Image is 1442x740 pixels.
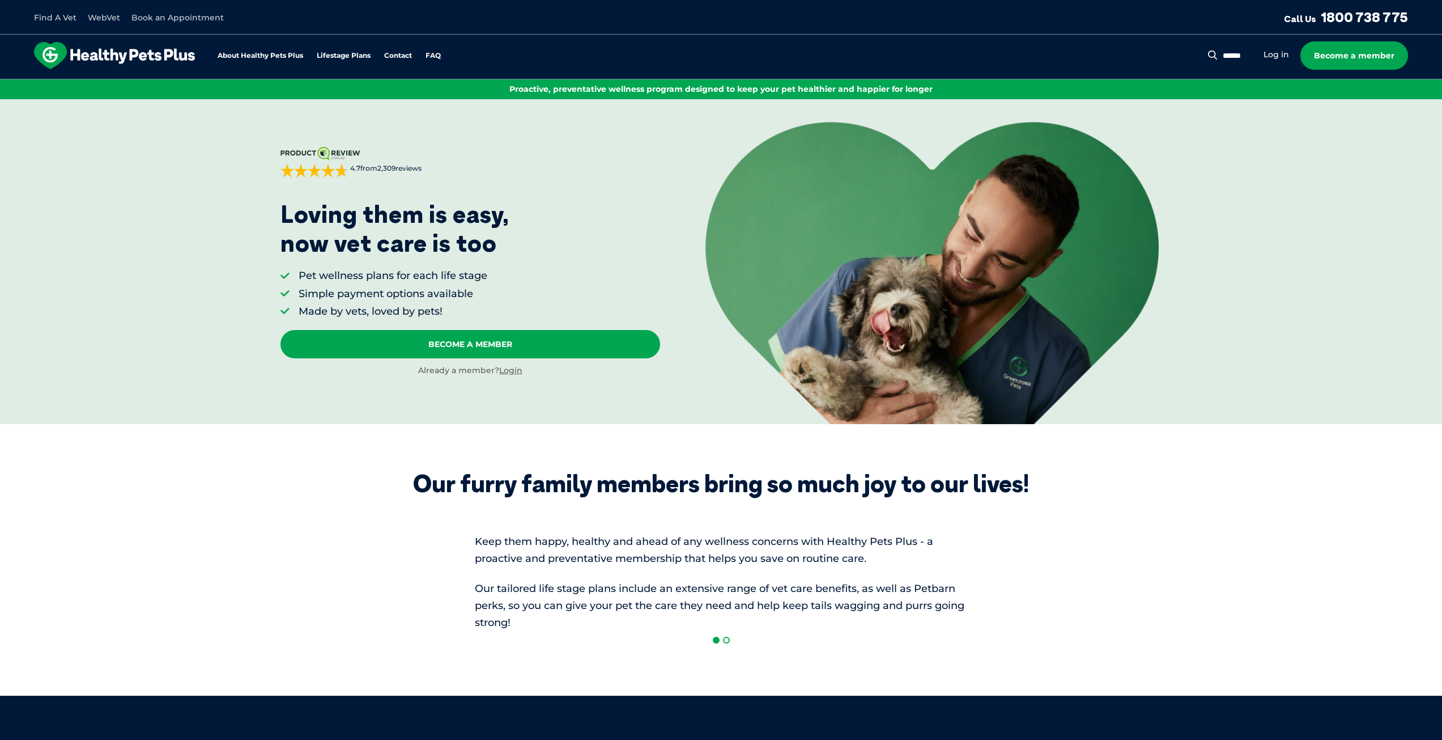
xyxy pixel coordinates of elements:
[705,122,1159,424] img: <p>Loving them is easy, <br /> now vet care is too</p>
[348,164,422,174] span: from
[131,12,224,23] a: Book an Appointment
[475,582,964,629] span: Our tailored life stage plans include an extensive range of vet care benefits, as well as Petbarn...
[299,305,487,319] li: Made by vets, loved by pets!
[280,330,660,358] a: Become A Member
[384,52,412,60] a: Contact
[317,52,371,60] a: Lifestage Plans
[34,42,195,69] img: hpp-logo
[280,365,660,377] div: Already a member?
[34,12,76,23] a: Find A Vet
[350,164,360,172] strong: 4.7
[1284,9,1408,26] a: Call Us1800 738 775
[426,52,441,60] a: FAQ
[299,287,487,301] li: Simple payment options available
[280,200,509,257] p: Loving them is easy, now vet care is too
[475,535,933,565] span: Keep them happy, healthy and ahead of any wellness concerns with Healthy Pets Plus - a proactive ...
[1264,49,1289,60] a: Log in
[1284,13,1316,24] span: Call Us
[413,470,1029,498] div: Our furry family members bring so much joy to our lives!
[280,147,660,177] a: 4.7from2,309reviews
[280,164,348,177] div: 4.7 out of 5 stars
[509,84,933,94] span: Proactive, preventative wellness program designed to keep your pet healthier and happier for longer
[377,164,422,172] span: 2,309 reviews
[499,365,522,375] a: Login
[299,269,487,283] li: Pet wellness plans for each life stage
[218,52,303,60] a: About Healthy Pets Plus
[88,12,120,23] a: WebVet
[1300,41,1408,70] a: Become a member
[1206,49,1220,61] button: Search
